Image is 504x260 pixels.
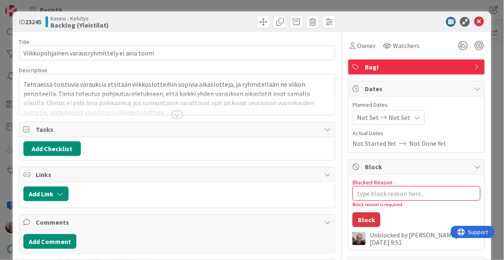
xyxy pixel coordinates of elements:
[23,80,331,117] p: Tehtäessä toistuvia varauksia etsitään viikkoslotteihin sopivia aikaslotteja, ja ryhmitellään ne ...
[365,62,470,72] span: Bugi
[353,179,392,186] label: Blocked Reason
[50,22,109,28] b: Backlog (Yleistilat)
[365,84,470,94] span: Dates
[357,41,376,51] span: Owner
[19,38,30,46] label: Title
[19,67,47,74] span: Description
[23,186,69,201] button: Add Link
[353,232,366,245] img: JH
[353,101,481,109] span: Planned Dates
[36,170,321,179] span: Links
[393,41,419,51] span: Watchers
[23,234,76,249] button: Add Comment
[389,113,410,122] span: Not Set
[365,162,470,172] span: Block
[409,138,446,148] span: Not Done Yet
[19,17,41,27] span: ID
[36,124,321,134] span: Tasks
[357,113,379,122] span: Not Set
[23,141,81,156] button: Add Checklist
[370,231,481,246] div: Unblocked by [PERSON_NAME] [DATE] 9:51
[353,138,396,148] span: Not Started Yet
[353,212,380,227] button: Block
[353,129,481,138] span: Actual Dates
[25,18,41,26] b: 23245
[353,201,481,208] div: Block reason is required.
[36,217,321,227] span: Comments
[19,46,336,60] input: type card name here...
[17,1,37,11] span: Support
[50,15,109,22] span: Kenno - Kehitys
